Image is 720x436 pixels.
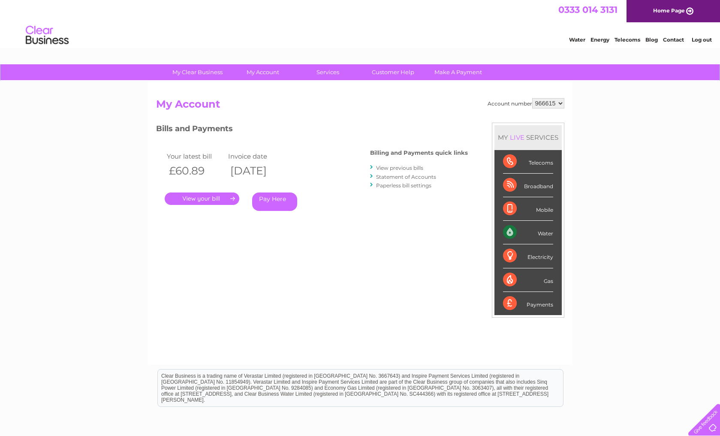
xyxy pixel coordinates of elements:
img: logo.png [25,22,69,48]
td: Invoice date [226,150,288,162]
div: Telecoms [503,150,553,174]
a: Services [292,64,363,80]
a: Make A Payment [423,64,494,80]
a: Blog [645,36,658,43]
div: Electricity [503,244,553,268]
th: [DATE] [226,162,288,180]
a: Customer Help [358,64,428,80]
a: . [165,192,239,205]
div: MY SERVICES [494,125,562,150]
a: Water [569,36,585,43]
div: Clear Business is a trading name of Verastar Limited (registered in [GEOGRAPHIC_DATA] No. 3667643... [158,5,563,42]
div: Account number [488,98,564,108]
a: Contact [663,36,684,43]
a: Paperless bill settings [376,182,431,189]
div: Broadband [503,174,553,197]
a: Energy [590,36,609,43]
a: View previous bills [376,165,423,171]
h2: My Account [156,98,564,114]
a: 0333 014 3131 [558,4,618,15]
a: Telecoms [615,36,640,43]
div: Gas [503,268,553,292]
td: Your latest bill [165,150,226,162]
h3: Bills and Payments [156,123,468,138]
a: My Account [227,64,298,80]
div: Payments [503,292,553,315]
a: Pay Here [252,192,297,211]
th: £60.89 [165,162,226,180]
a: Log out [692,36,712,43]
a: Statement of Accounts [376,174,436,180]
h4: Billing and Payments quick links [370,150,468,156]
div: Mobile [503,197,553,221]
div: LIVE [508,133,526,141]
div: Water [503,221,553,244]
a: My Clear Business [162,64,233,80]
